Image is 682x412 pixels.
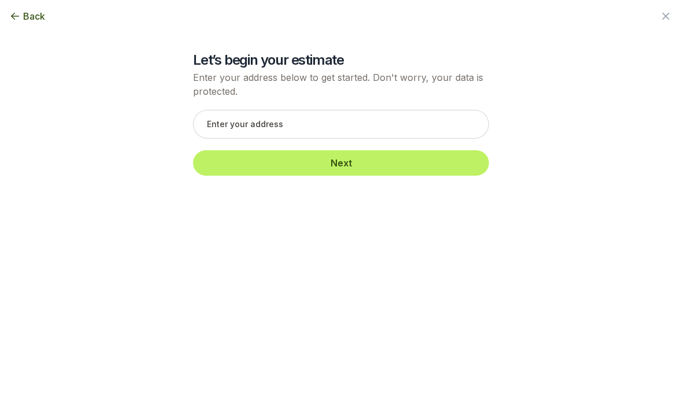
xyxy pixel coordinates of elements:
[193,150,489,176] button: Next
[23,9,45,23] span: Back
[193,70,489,98] p: Enter your address below to get started. Don't worry, your data is protected.
[193,110,489,139] input: Enter your address
[9,9,45,23] button: Back
[193,51,489,69] h2: Let’s begin your estimate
